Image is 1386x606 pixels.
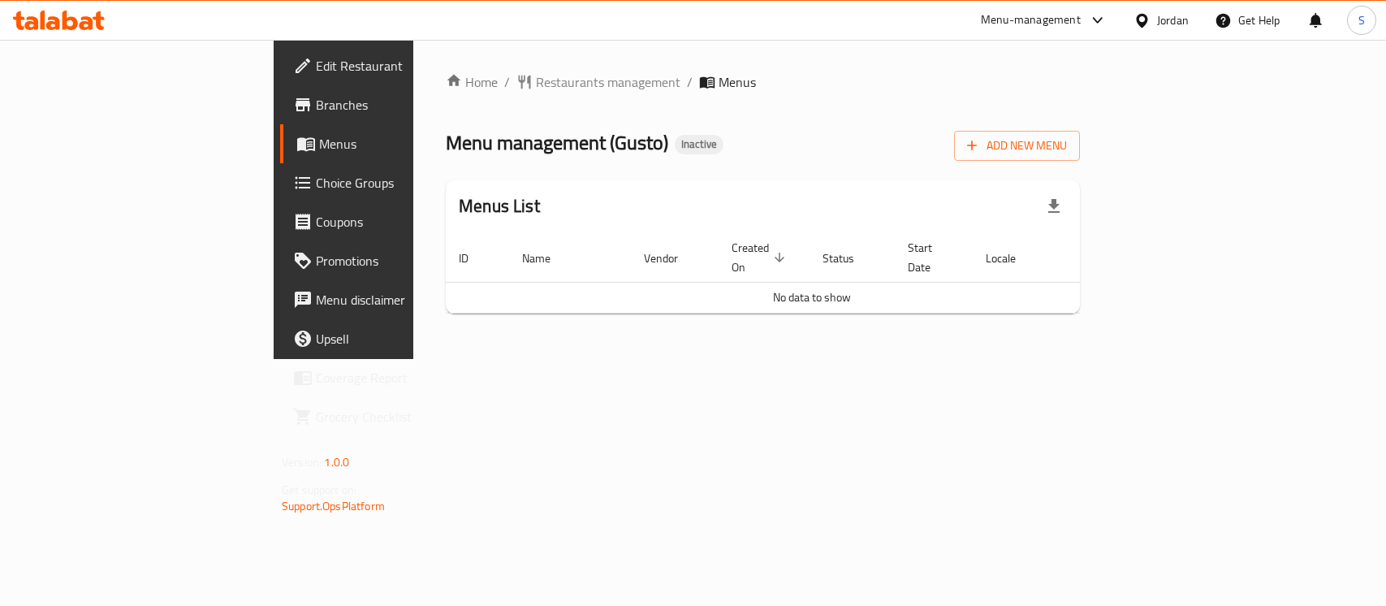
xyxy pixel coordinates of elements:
a: Upsell [280,319,505,358]
span: S [1358,11,1365,29]
span: Created On [732,238,790,277]
a: Coupons [280,202,505,241]
span: Grocery Checklist [316,407,492,426]
span: Menus [319,134,492,154]
a: Coverage Report [280,358,505,397]
span: Status [823,249,875,268]
div: Jordan [1157,11,1189,29]
span: Add New Menu [967,136,1067,156]
span: Coverage Report [316,368,492,387]
th: Actions [1056,233,1178,283]
span: Inactive [675,137,723,151]
div: Inactive [675,135,723,154]
span: Menus [719,72,756,92]
a: Branches [280,85,505,124]
a: Menus [280,124,505,163]
span: Name [522,249,572,268]
div: Menu-management [981,11,1081,30]
a: Support.OpsPlatform [282,496,385,517]
span: Coupons [316,212,492,232]
li: / [504,72,510,92]
span: Restaurants management [536,72,680,92]
span: ID [459,249,490,268]
span: Locale [986,249,1037,268]
li: / [687,72,693,92]
span: Menu disclaimer [316,290,492,309]
button: Add New Menu [954,131,1080,161]
a: Restaurants management [516,72,680,92]
div: Export file [1034,187,1073,226]
span: Choice Groups [316,173,492,193]
span: Upsell [316,329,492,348]
a: Menu disclaimer [280,280,505,319]
span: No data to show [773,287,851,308]
span: Promotions [316,251,492,271]
span: Branches [316,95,492,115]
table: enhanced table [446,233,1178,314]
span: 1.0.0 [324,452,349,473]
h2: Menus List [459,194,540,219]
a: Grocery Checklist [280,397,505,436]
a: Choice Groups [280,163,505,202]
a: Edit Restaurant [280,46,505,85]
nav: breadcrumb [446,72,1080,92]
span: Edit Restaurant [316,56,492,76]
span: Menu management ( Gusto ) [446,124,668,161]
span: Version: [282,452,322,473]
span: Start Date [908,238,953,277]
span: Vendor [644,249,699,268]
span: Get support on: [282,479,356,500]
a: Promotions [280,241,505,280]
